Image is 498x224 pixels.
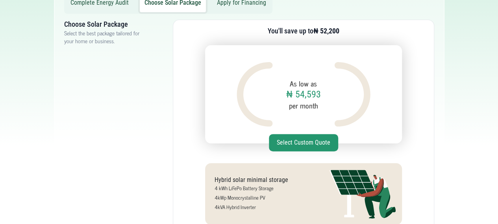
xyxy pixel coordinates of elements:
[64,29,148,45] p: Select the best package tailored for your home or business.
[215,176,314,184] h5: Hybrid solar minimal storage
[64,20,148,29] h3: Choose Solar Package
[215,193,265,202] small: 4kWp Monocrystalline PV
[313,27,339,35] b: ₦ 52,200
[286,89,321,100] h1: ₦ 54,593
[290,78,317,89] small: As low as
[330,169,396,218] img: Solar system illustration
[215,184,274,192] small: 4 kWh LiFePo Battery Storage
[215,203,256,211] small: 4kVA Hybrid Inverter
[289,100,318,111] small: per month
[268,26,339,36] h3: You'll save up to
[237,62,273,127] img: Design asset
[334,62,370,127] img: Design asset
[269,134,338,151] button: Select Custom Quote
